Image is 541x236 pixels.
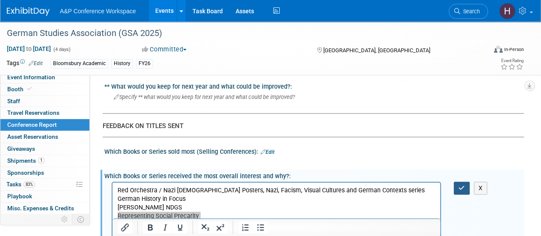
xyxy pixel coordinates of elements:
span: Sponsorships [7,169,44,176]
div: ** What would you keep for next year and what could be improved?: [104,80,524,91]
span: Travel Reservations [7,109,59,116]
div: Event Format [448,45,524,57]
i: Booth reservation complete [27,87,32,91]
a: Conference Report [0,119,89,131]
span: Booth [7,86,33,93]
button: Bold [143,221,157,233]
div: FEEDBACK ON TITLES SENT [103,122,517,131]
div: Which Books or Series received the most overall interest and why?: [104,170,524,180]
a: Booth [0,84,89,95]
span: Conference Report [7,121,57,128]
a: Travel Reservations [0,107,89,119]
span: A&P Conference Workspace [60,8,136,15]
a: Sponsorships [0,167,89,179]
span: Asset Reservations [7,133,58,140]
span: [DATE] [DATE] [6,45,51,53]
a: Giveaways [0,143,89,155]
img: Format-Inperson.png [494,46,503,53]
a: Edit [29,60,43,66]
div: Event Rating [500,59,523,63]
span: 1 [38,157,44,164]
span: Playbook [7,193,32,200]
a: Tasks83% [0,179,89,190]
a: Shipments1 [0,155,89,167]
button: Subscript [198,221,213,233]
span: Search [460,8,480,15]
a: Staff [0,96,89,107]
a: Event Information [0,72,89,83]
a: Misc. Expenses & Credits [0,203,89,214]
a: Search [449,4,488,19]
div: In-Person [504,46,524,53]
button: Numbered list [238,221,253,233]
button: Italic [158,221,172,233]
button: Insert/edit link [118,221,132,233]
button: Bullet list [253,221,268,233]
span: Giveaways [7,145,35,152]
span: [GEOGRAPHIC_DATA], [GEOGRAPHIC_DATA] [323,47,430,54]
div: FY26 [136,59,153,68]
img: Hali Han [499,3,515,19]
span: Event Information [7,74,55,81]
button: X [474,182,488,194]
a: Playbook [0,191,89,202]
td: Tags [6,59,43,69]
img: ExhibitDay [7,7,50,16]
button: Superscript [213,221,228,233]
a: Edit [260,149,275,155]
span: Tasks [6,181,35,188]
span: Shipments [7,157,44,164]
span: (4 days) [53,47,71,52]
button: Underline [173,221,187,233]
a: Asset Reservations [0,131,89,143]
span: Misc. Expenses & Credits [7,205,74,212]
td: Personalize Event Tab Strip [57,214,72,225]
div: Bloomsbury Academic [50,59,108,68]
span: Staff [7,98,20,105]
span: Specify ** what would you keep for next year and what could be improved? [114,94,295,100]
span: to [25,45,33,52]
div: History [111,59,133,68]
div: Which Books or Series sold most (Selling Conferences): [104,145,524,156]
button: Committed [139,45,190,54]
span: 83% [24,181,35,188]
div: German Studies Association (GSA 2025) [4,26,480,41]
td: Toggle Event Tabs [72,214,90,225]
